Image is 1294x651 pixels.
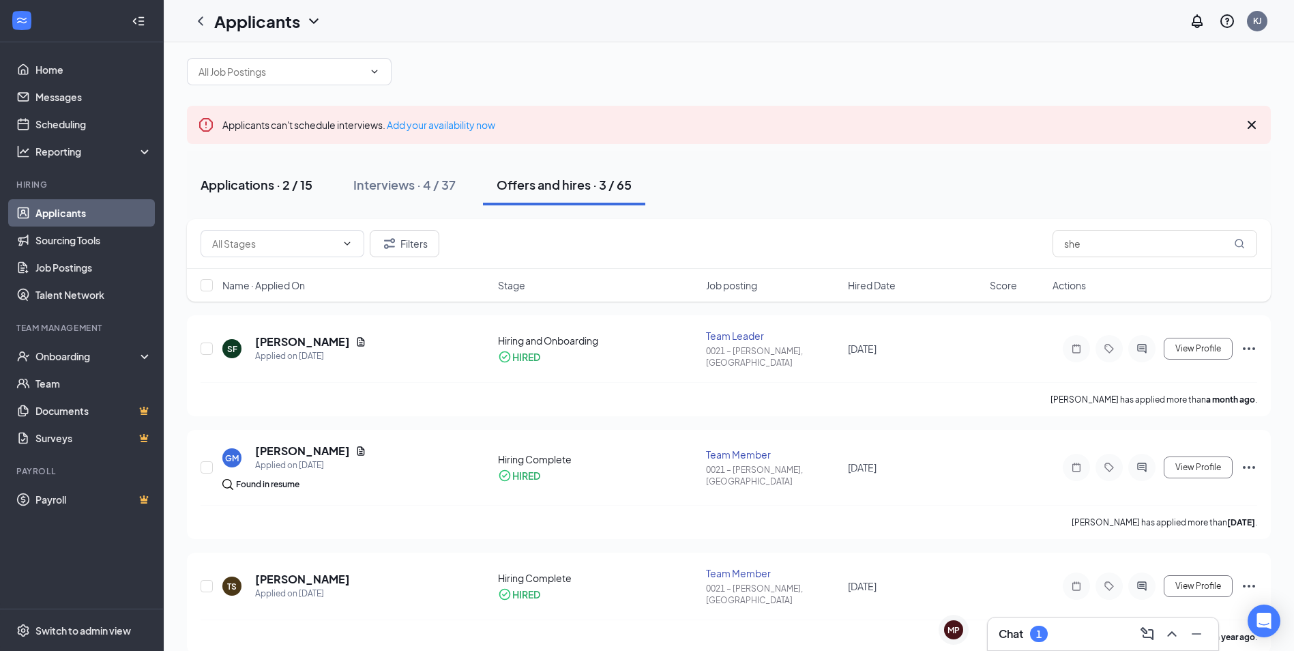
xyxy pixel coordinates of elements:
button: ChevronUp [1161,623,1183,645]
svg: ComposeMessage [1139,626,1156,642]
svg: Minimize [1188,626,1205,642]
input: All Stages [212,236,336,251]
div: Switch to admin view [35,624,131,637]
svg: ChevronDown [306,13,322,29]
svg: Tag [1101,581,1117,592]
svg: ChevronUp [1164,626,1180,642]
a: Messages [35,83,152,111]
div: Offers and hires · 3 / 65 [497,176,632,193]
svg: Ellipses [1241,341,1257,357]
div: Team Member [706,566,840,580]
span: Name · Applied On [222,278,305,292]
button: View Profile [1164,457,1233,478]
div: Applications · 2 / 15 [201,176,312,193]
span: Hired Date [848,278,896,292]
svg: Settings [16,624,30,637]
span: Actions [1053,278,1086,292]
div: Open Intercom Messenger [1248,605,1280,637]
a: SurveysCrown [35,424,152,452]
b: a month ago [1206,394,1255,405]
div: Applied on [DATE] [255,459,366,472]
div: 0021 – [PERSON_NAME], [GEOGRAPHIC_DATA] [706,583,840,606]
svg: ActiveChat [1134,343,1150,354]
button: Minimize [1186,623,1207,645]
div: HIRED [512,350,540,364]
h5: [PERSON_NAME] [255,572,350,587]
span: View Profile [1175,463,1221,472]
svg: Notifications [1189,13,1205,29]
div: SF [227,343,237,355]
div: HIRED [512,469,540,482]
div: MP [947,624,960,636]
div: Reporting [35,145,153,158]
h5: [PERSON_NAME] [255,444,350,459]
div: Hiring and Onboarding [498,334,699,347]
span: [DATE] [848,580,877,592]
span: Applicants can't schedule interviews. [222,119,495,131]
span: Job posting [706,278,757,292]
div: Hiring [16,179,149,190]
svg: WorkstreamLogo [15,14,29,27]
div: Applied on [DATE] [255,587,350,601]
svg: Tag [1101,462,1117,473]
h3: Chat [999,626,1023,641]
div: Applied on [DATE] [255,349,366,363]
button: View Profile [1164,575,1233,597]
svg: Document [355,336,366,347]
a: Add your availability now [387,119,495,131]
h5: [PERSON_NAME] [255,334,350,349]
p: [PERSON_NAME] has applied more than . [1072,517,1257,528]
svg: Note [1068,343,1085,354]
div: KJ [1253,15,1262,27]
div: Hiring Complete [498,452,699,466]
svg: ActiveChat [1134,581,1150,592]
a: Team [35,370,152,397]
svg: Tag [1101,343,1117,354]
svg: CheckmarkCircle [498,469,512,482]
button: ComposeMessage [1136,623,1158,645]
input: Search in offers and hires [1053,230,1257,257]
span: [DATE] [848,461,877,474]
svg: CheckmarkCircle [498,588,512,601]
div: Onboarding [35,349,141,363]
svg: ChevronLeft [192,13,209,29]
h1: Applicants [214,10,300,33]
a: Job Postings [35,254,152,281]
div: HIRED [512,588,540,601]
svg: UserCheck [16,349,30,363]
div: 0021 – [PERSON_NAME], [GEOGRAPHIC_DATA] [706,345,840,368]
img: search.bf7aa3482b7795d4f01b.svg [222,479,233,490]
span: Stage [498,278,525,292]
svg: Note [1068,581,1085,592]
button: View Profile [1164,338,1233,360]
span: View Profile [1175,581,1221,591]
div: Team Leader [706,329,840,343]
a: Home [35,56,152,83]
div: 0021 – [PERSON_NAME], [GEOGRAPHIC_DATA] [706,464,840,487]
svg: CheckmarkCircle [498,350,512,364]
a: Talent Network [35,281,152,308]
input: All Job Postings [198,64,364,79]
div: GM [225,452,239,464]
p: [PERSON_NAME] has applied more than . [1050,394,1257,405]
svg: Ellipses [1241,459,1257,476]
svg: Note [1068,462,1085,473]
svg: ActiveChat [1134,462,1150,473]
svg: Analysis [16,145,30,158]
svg: ChevronDown [369,66,380,77]
svg: Filter [381,235,398,252]
svg: QuestionInfo [1219,13,1235,29]
svg: ChevronDown [342,238,353,249]
span: Score [990,278,1017,292]
svg: Ellipses [1241,578,1257,594]
svg: Collapse [132,14,145,28]
div: Team Member [706,448,840,461]
svg: Cross [1244,117,1260,133]
div: Hiring Complete [498,571,699,585]
div: Found in resume [236,478,299,491]
span: [DATE] [848,343,877,355]
a: PayrollCrown [35,486,152,513]
svg: Error [198,117,214,133]
a: Applicants [35,199,152,227]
